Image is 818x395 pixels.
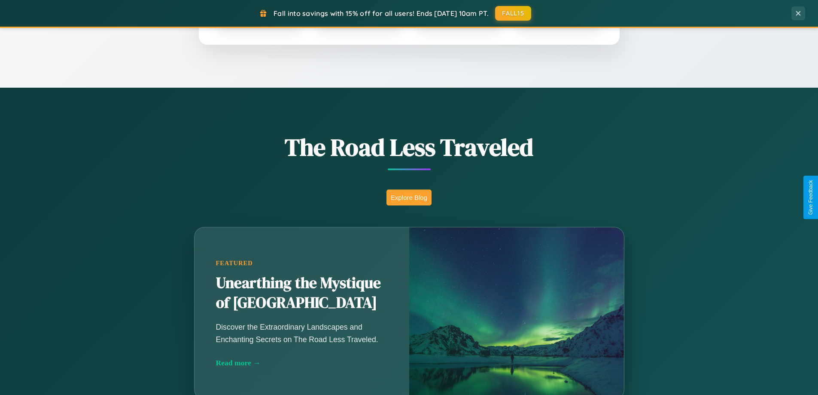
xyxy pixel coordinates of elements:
h1: The Road Less Traveled [152,131,667,164]
button: Explore Blog [386,190,432,205]
div: Read more → [216,358,388,367]
button: FALL15 [495,6,531,21]
span: Fall into savings with 15% off for all users! Ends [DATE] 10am PT. [274,9,489,18]
h2: Unearthing the Mystique of [GEOGRAPHIC_DATA] [216,273,388,313]
p: Discover the Extraordinary Landscapes and Enchanting Secrets on The Road Less Traveled. [216,321,388,345]
div: Give Feedback [808,180,814,215]
div: Featured [216,260,388,267]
